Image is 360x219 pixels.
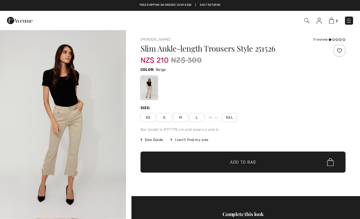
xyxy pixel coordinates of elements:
[141,105,152,111] div: Size:
[327,158,334,166] img: Bag.svg
[141,113,156,122] span: XS
[329,17,338,24] a: 7
[7,14,33,27] img: 1ère Avenue
[141,137,163,142] span: Size Guide
[157,113,172,122] span: S
[195,3,196,7] span: |
[304,18,309,23] img: Search
[141,67,155,72] span: Color:
[215,116,218,119] img: ring-m.svg
[189,113,204,122] span: L
[336,19,338,23] span: 7
[313,37,346,42] div: 1 review
[329,18,334,23] img: Shopping Bag
[171,55,202,66] span: NZ$ 300
[206,113,221,122] span: XL
[141,152,346,173] button: Add to Bag
[200,3,221,7] a: Easy Returns
[141,211,346,218] div: Complete this look
[140,3,192,7] a: Free shipping on orders over $250
[317,18,322,24] img: My Info
[7,17,33,23] a: 1ère Avenue
[141,37,171,42] a: [PERSON_NAME]
[222,113,237,122] span: XXL
[346,18,352,24] img: Menu
[141,127,346,132] div: Our model is 5'9"/175 cm and wears a size 6.
[230,159,256,165] span: Add to Bag
[156,67,166,72] span: Beige
[141,45,311,52] h1: Slim Ankle-length Trousers Style 251526
[173,113,188,122] span: M
[141,50,169,64] span: NZ$ 210
[141,77,157,99] div: Beige
[170,137,208,142] div: I can't find my size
